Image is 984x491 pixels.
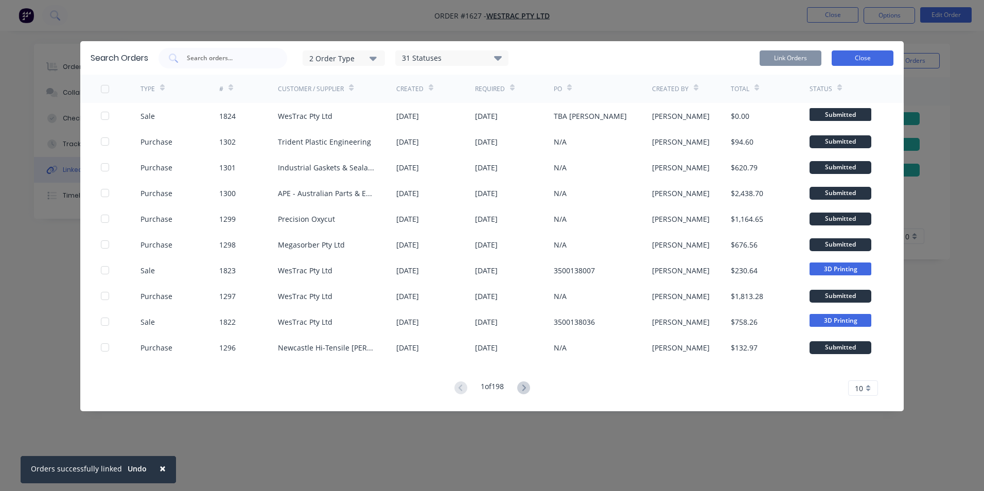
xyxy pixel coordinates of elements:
div: Sale [140,111,155,121]
div: [DATE] [475,317,498,327]
div: Submitted [810,187,871,200]
div: N/A [554,239,567,250]
div: Search Orders [91,52,148,64]
div: $0.00 [731,111,749,121]
div: Trident Plastic Engineering [278,136,371,147]
div: N/A [554,188,567,199]
div: 1824 [219,111,236,121]
div: $676.56 [731,239,758,250]
div: N/A [554,342,567,353]
div: Submitted [810,161,871,174]
div: [PERSON_NAME] [652,136,710,147]
div: N/A [554,214,567,224]
div: Purchase [140,188,172,199]
div: Purchase [140,342,172,353]
button: Close [149,456,176,481]
div: [DATE] [475,291,498,302]
div: Submitted [810,213,871,225]
div: Submitted [810,135,871,148]
div: WesTrac Pty Ltd [278,265,332,276]
div: TYPE [140,84,155,94]
div: $758.26 [731,317,758,327]
div: Purchase [140,291,172,302]
div: Total [731,84,749,94]
div: Precision Oxycut [278,214,335,224]
div: WesTrac Pty Ltd [278,317,332,327]
div: 1299 [219,214,236,224]
div: Required [475,84,505,94]
div: [PERSON_NAME] [652,265,710,276]
div: Customer / Supplier [278,84,344,94]
div: APE - Australian Parts & Equipment [278,188,376,199]
div: [DATE] [396,188,419,199]
div: [PERSON_NAME] [652,239,710,250]
div: $132.97 [731,342,758,353]
div: [DATE] [396,265,419,276]
div: 1 of 198 [481,381,504,396]
div: 1296 [219,342,236,353]
div: [DATE] [396,136,419,147]
div: Submitted [810,341,871,354]
div: N/A [554,291,567,302]
div: $1,813.28 [731,291,763,302]
div: [DATE] [475,111,498,121]
div: Submitted [810,238,871,251]
div: Megasorber Pty Ltd [278,239,345,250]
div: [DATE] [475,214,498,224]
button: Link Orders [760,50,821,66]
div: Status [810,84,832,94]
div: 1302 [219,136,236,147]
div: [DATE] [396,214,419,224]
div: [PERSON_NAME] [652,188,710,199]
div: [DATE] [396,317,419,327]
div: N/A [554,136,567,147]
div: 1823 [219,265,236,276]
div: Created By [652,84,689,94]
div: Sale [140,317,155,327]
div: [DATE] [396,239,419,250]
div: $230.64 [731,265,758,276]
div: [PERSON_NAME] [652,111,710,121]
button: Undo [122,461,152,477]
div: 1297 [219,291,236,302]
div: [DATE] [475,265,498,276]
div: Created [396,84,424,94]
div: [PERSON_NAME] [652,317,710,327]
div: 31 Statuses [396,52,508,64]
div: $94.60 [731,136,753,147]
div: [PERSON_NAME] [652,291,710,302]
div: [DATE] [396,111,419,121]
div: PO [554,84,562,94]
span: × [160,461,166,476]
div: # [219,84,223,94]
div: 1822 [219,317,236,327]
div: Sale [140,265,155,276]
div: [DATE] [475,162,498,173]
div: Purchase [140,239,172,250]
div: $2,438.70 [731,188,763,199]
span: 3D Printing [810,262,871,275]
div: [PERSON_NAME] [652,342,710,353]
div: N/A [554,162,567,173]
span: 10 [855,383,863,394]
input: Search orders... [186,53,271,63]
span: Submitted [810,108,871,121]
div: 1298 [219,239,236,250]
div: 1301 [219,162,236,173]
div: Submitted [810,290,871,303]
div: [DATE] [396,162,419,173]
div: [DATE] [396,342,419,353]
div: Purchase [140,162,172,173]
div: [PERSON_NAME] [652,214,710,224]
div: $620.79 [731,162,758,173]
div: 1300 [219,188,236,199]
div: Purchase [140,214,172,224]
div: TBA [PERSON_NAME] [554,111,627,121]
div: [DATE] [475,342,498,353]
div: $1,164.65 [731,214,763,224]
button: Close [832,50,893,66]
div: WesTrac Pty Ltd [278,111,332,121]
div: Purchase [140,136,172,147]
div: [DATE] [475,188,498,199]
span: 3D Printing [810,314,871,327]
